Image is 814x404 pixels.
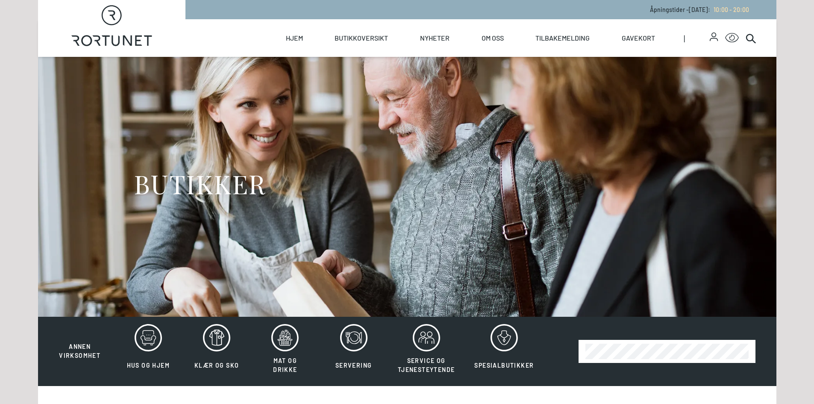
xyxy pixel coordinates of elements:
[389,324,464,379] button: Service og tjenesteytende
[465,324,543,379] button: Spesialbutikker
[482,19,504,57] a: Om oss
[684,19,710,57] span: |
[59,343,100,359] span: Annen virksomhet
[286,19,303,57] a: Hjem
[115,324,182,379] button: Hus og hjem
[398,357,455,373] span: Service og tjenesteytende
[335,19,388,57] a: Butikkoversikt
[194,362,239,369] span: Klær og sko
[474,362,534,369] span: Spesialbutikker
[725,31,739,45] button: Open Accessibility Menu
[622,19,655,57] a: Gavekort
[183,324,250,379] button: Klær og sko
[710,6,749,13] a: 10:00 - 20:00
[47,324,113,360] button: Annen virksomhet
[320,324,387,379] button: Servering
[420,19,450,57] a: Nyheter
[273,357,297,373] span: Mat og drikke
[252,324,318,379] button: Mat og drikke
[650,5,749,14] p: Åpningstider - [DATE] :
[714,6,749,13] span: 10:00 - 20:00
[134,168,266,200] h1: BUTIKKER
[335,362,372,369] span: Servering
[535,19,590,57] a: Tilbakemelding
[127,362,170,369] span: Hus og hjem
